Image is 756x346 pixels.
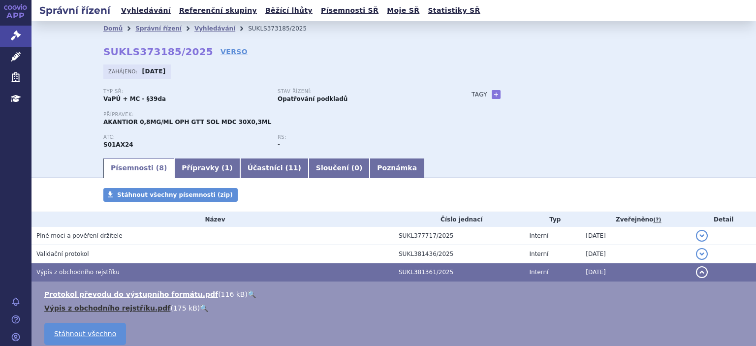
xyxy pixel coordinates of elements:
[309,158,370,178] a: Sloučení (0)
[278,134,442,140] p: RS:
[581,212,691,227] th: Zveřejněno
[581,227,691,245] td: [DATE]
[44,303,746,313] li: ( )
[103,119,271,126] span: AKANTIOR 0,8MG/ML OPH GTT SOL MDC 30X0,3ML
[103,158,174,178] a: Písemnosti (8)
[103,188,238,202] a: Stáhnout všechny písemnosti (zip)
[394,245,525,263] td: SUKL381436/2025
[36,251,89,257] span: Validační protokol
[492,90,501,99] a: +
[117,191,233,198] span: Stáhnout všechny písemnosti (zip)
[103,89,268,94] p: Typ SŘ:
[108,67,139,75] span: Zahájeno:
[262,4,315,17] a: Běžící lhůty
[384,4,422,17] a: Moje SŘ
[581,263,691,282] td: [DATE]
[103,95,166,102] strong: VaPÚ + MC - §39da
[394,212,525,227] th: Číslo jednací
[44,304,170,312] a: Výpis z obchodního rejstříku.pdf
[31,3,118,17] h2: Správní řízení
[472,89,487,100] h3: Tagy
[103,141,133,148] strong: POLYHEXANID
[530,251,549,257] span: Interní
[278,141,280,148] strong: -
[36,232,123,239] span: Plné moci a pověření držitele
[103,25,123,32] a: Domů
[696,266,708,278] button: detail
[200,304,208,312] a: 🔍
[44,289,746,299] li: ( )
[248,290,256,298] a: 🔍
[174,158,240,178] a: Přípravky (1)
[278,89,442,94] p: Stav řízení:
[394,227,525,245] td: SUKL377717/2025
[103,46,213,58] strong: SUKLS373185/2025
[278,95,347,102] strong: Opatřování podkladů
[530,269,549,276] span: Interní
[240,158,309,178] a: Účastníci (11)
[36,269,120,276] span: Výpis z obchodního rejstříku
[142,68,166,75] strong: [DATE]
[103,112,452,118] p: Přípravek:
[118,4,174,17] a: Vyhledávání
[370,158,424,178] a: Poznámka
[318,4,381,17] a: Písemnosti SŘ
[44,290,218,298] a: Protokol převodu do výstupního formátu.pdf
[44,323,126,345] a: Stáhnout všechno
[194,25,235,32] a: Vyhledávání
[135,25,182,32] a: Správní řízení
[248,21,319,36] li: SUKLS373185/2025
[288,164,298,172] span: 11
[225,164,230,172] span: 1
[525,212,581,227] th: Typ
[103,134,268,140] p: ATC:
[159,164,164,172] span: 8
[696,248,708,260] button: detail
[696,230,708,242] button: detail
[425,4,483,17] a: Statistiky SŘ
[31,212,394,227] th: Název
[354,164,359,172] span: 0
[394,263,525,282] td: SUKL381361/2025
[221,290,245,298] span: 116 kB
[581,245,691,263] td: [DATE]
[530,232,549,239] span: Interní
[176,4,260,17] a: Referenční skupiny
[653,217,661,223] abbr: (?)
[173,304,197,312] span: 175 kB
[220,47,248,57] a: VERSO
[691,212,756,227] th: Detail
